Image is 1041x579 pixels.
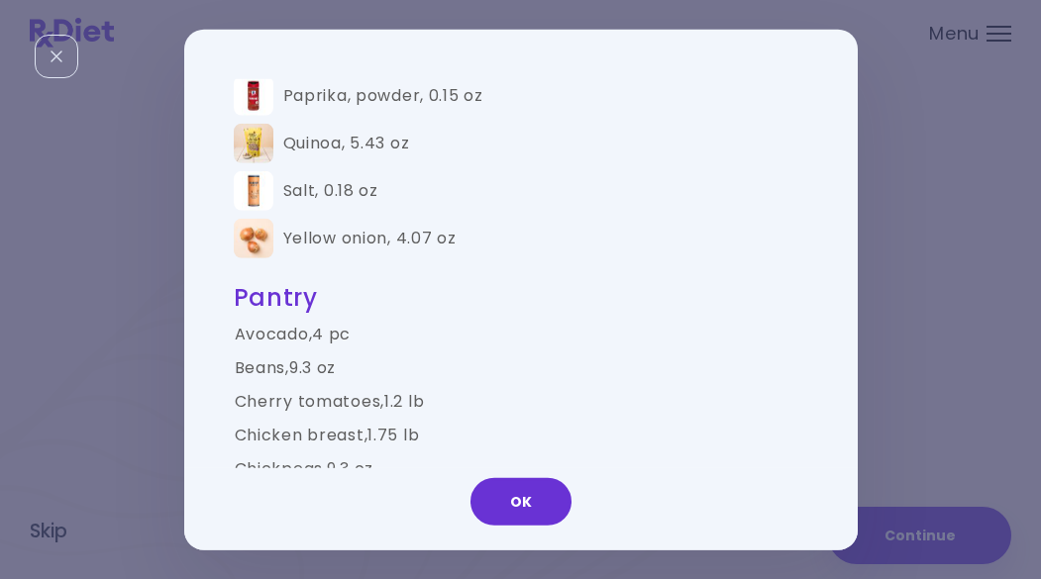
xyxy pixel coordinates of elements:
td: Cherry tomatoes , 1.2 lb [234,385,808,419]
h2: Pantry [234,282,808,313]
div: Close [35,35,78,78]
div: Paprika, powder , 0.15 oz [283,86,483,107]
div: Quinoa , 5.43 oz [283,134,410,154]
td: Chickpeas , 9.3 oz [234,452,808,486]
button: OK [470,478,572,526]
td: Avocado , 4 pc [234,318,808,351]
td: Chicken breast , 1.75 lb [234,419,808,452]
td: Beans , 9.3 oz [234,351,808,385]
div: Yellow onion , 4.07 oz [283,229,457,249]
div: Salt , 0.18 oz [283,181,378,202]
